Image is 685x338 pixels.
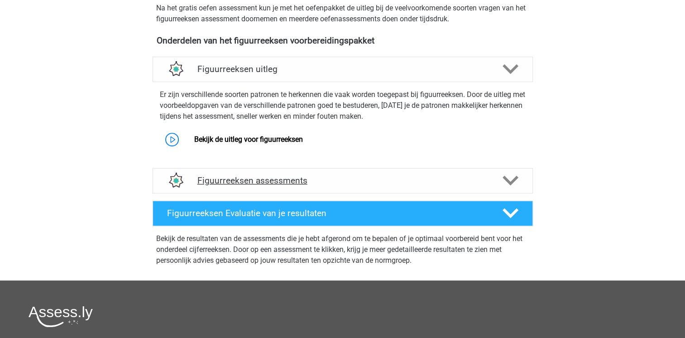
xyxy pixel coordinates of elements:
p: Bekijk de resultaten van de assessments die je hebt afgerond om te bepalen of je optimaal voorber... [156,233,529,266]
h4: Onderdelen van het figuurreeksen voorbereidingspakket [157,35,529,46]
img: figuurreeksen uitleg [164,58,187,81]
a: Bekijk de uitleg voor figuurreeksen [194,135,303,144]
h4: Figuurreeksen assessments [197,175,488,186]
h4: Figuurreeksen uitleg [197,64,488,74]
div: Na het gratis oefen assessment kun je met het oefenpakket de uitleg bij de veelvoorkomende soorte... [153,3,533,24]
img: Assessly logo [29,306,93,327]
a: assessments Figuurreeksen assessments [149,168,537,193]
a: uitleg Figuurreeksen uitleg [149,57,537,82]
p: Er zijn verschillende soorten patronen te herkennen die vaak worden toegepast bij figuurreeksen. ... [160,89,526,122]
a: Figuurreeksen Evaluatie van je resultaten [149,201,537,226]
h4: Figuurreeksen Evaluatie van je resultaten [167,208,488,218]
img: figuurreeksen assessments [164,169,187,192]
